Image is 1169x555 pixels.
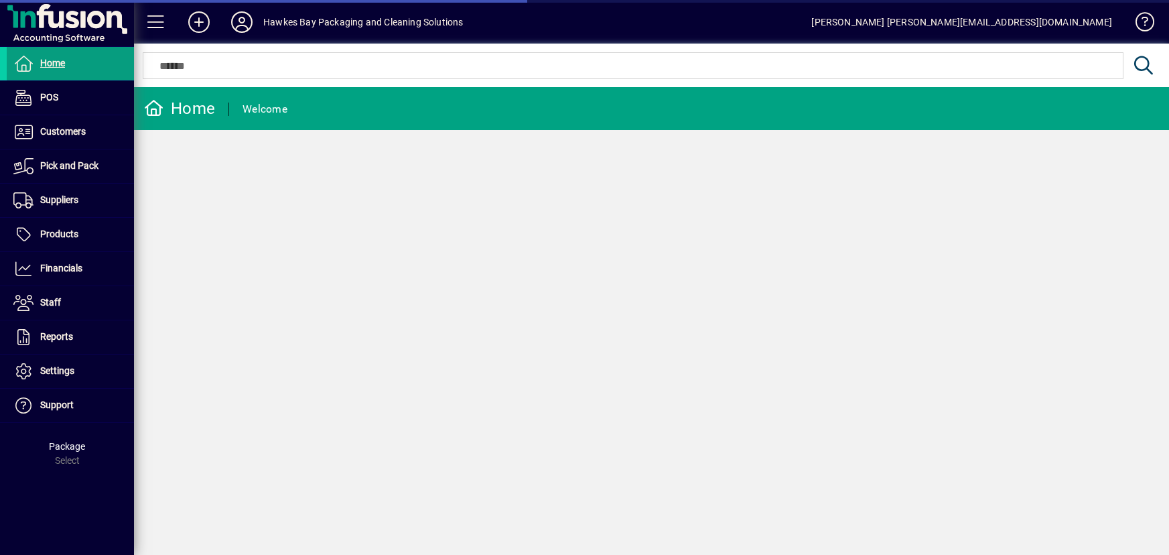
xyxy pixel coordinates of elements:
span: Reports [40,331,73,342]
button: Profile [220,10,263,34]
span: Suppliers [40,194,78,205]
a: Pick and Pack [7,149,134,183]
a: Suppliers [7,184,134,217]
div: [PERSON_NAME] [PERSON_NAME][EMAIL_ADDRESS][DOMAIN_NAME] [811,11,1112,33]
span: Staff [40,297,61,308]
span: Products [40,229,78,239]
div: Hawkes Bay Packaging and Cleaning Solutions [263,11,464,33]
a: Knowledge Base [1125,3,1152,46]
div: Home [144,98,215,119]
a: Settings [7,355,134,388]
span: POS [40,92,58,103]
span: Settings [40,365,74,376]
span: Home [40,58,65,68]
span: Customers [40,126,86,137]
button: Add [178,10,220,34]
a: Staff [7,286,134,320]
div: Welcome [243,99,287,120]
a: Financials [7,252,134,286]
a: POS [7,81,134,115]
span: Financials [40,263,82,273]
span: Package [49,441,85,452]
a: Support [7,389,134,422]
a: Products [7,218,134,251]
span: Pick and Pack [40,160,98,171]
a: Customers [7,115,134,149]
span: Support [40,399,74,410]
a: Reports [7,320,134,354]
